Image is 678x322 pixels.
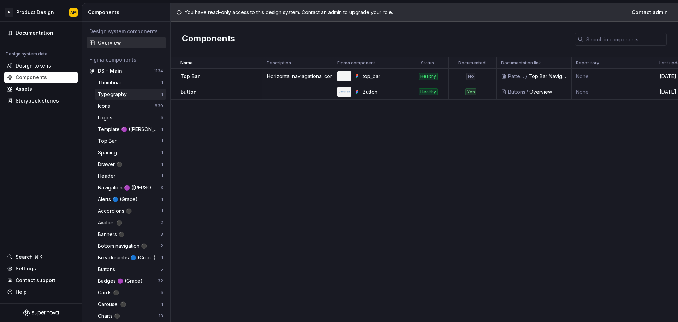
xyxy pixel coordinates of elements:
div: Drawer ⚫️ [98,161,125,168]
div: Product Design [16,9,54,16]
a: Accordions ⚫️1 [95,205,166,217]
a: Banners ⚫️3 [95,229,166,240]
a: DS - Main1134 [87,65,166,77]
div: Alerts 🔵 (Grace) [98,196,141,203]
a: Badges 🟣 (Grace)32 [95,275,166,287]
div: Header [98,172,118,180]
div: 1 [161,301,163,307]
div: Overview [529,88,567,95]
h2: Components [182,33,235,46]
td: None [572,69,655,84]
div: Overview [98,39,163,46]
a: Overview [87,37,166,48]
div: / [525,73,529,80]
div: Icons [98,103,113,110]
a: Storybook stories [4,95,78,106]
a: Buttons5 [95,264,166,275]
div: 32 [157,278,163,284]
div: Spacing [98,149,120,156]
p: Status [421,60,434,66]
div: Top Bar [98,137,119,145]
a: Bottom navigation ⚫️2 [95,240,166,252]
div: Help [16,288,27,295]
div: 13 [159,313,163,319]
td: None [572,84,655,100]
a: Cards ⚫️5 [95,287,166,298]
button: Help [4,286,78,298]
div: Storybook stories [16,97,59,104]
div: 1 [161,80,163,86]
div: 1 [161,162,163,167]
a: Spacing1 [95,147,166,158]
div: Components [88,9,167,16]
a: Carousel ⚫️1 [95,299,166,310]
div: Figma components [89,56,163,63]
div: Logos [98,114,115,121]
a: Alerts 🔵 (Grace)1 [95,194,166,205]
div: DS - Main [98,68,122,75]
div: 5 [160,267,163,272]
a: Settings [4,263,78,274]
input: Search in components... [583,33,667,46]
div: 2 [160,243,163,249]
a: Navigation 🟣 ([PERSON_NAME])3 [95,182,166,193]
div: Horizontal naviagational component at the top application or webpage. [263,73,332,80]
div: AM [70,10,77,15]
div: Documentation [16,29,53,36]
a: Thumbnail1 [95,77,166,88]
div: Top Bar Navigation [529,73,567,80]
a: Icons830 [95,100,166,112]
div: Yes [465,88,476,95]
div: Cards ⚫️ [98,289,122,296]
p: Figma component [337,60,375,66]
p: Name [180,60,193,66]
svg: Supernova Logo [23,309,59,316]
div: Healthy [419,73,438,80]
a: Avatars ⚫️2 [95,217,166,228]
div: Navigation 🟣 ([PERSON_NAME]) [98,184,160,191]
div: 1134 [154,68,163,74]
a: Top Bar1 [95,135,166,147]
div: 830 [155,103,163,109]
p: Description [267,60,291,66]
a: Drawer ⚫️1 [95,159,166,170]
div: / [525,88,529,95]
a: Assets [4,83,78,95]
button: NProduct DesignAM [1,5,81,20]
div: 3 [160,185,163,191]
div: Patterns [508,73,525,80]
a: Typography1 [95,89,166,100]
div: Badges 🟣 (Grace) [98,277,145,285]
p: Repository [576,60,599,66]
div: 1 [161,173,163,179]
div: Avatars ⚫️ [98,219,125,226]
div: Buttons [98,266,118,273]
div: Bottom navigation ⚫️ [98,242,150,250]
div: Design system data [6,51,47,57]
a: Documentation [4,27,78,39]
a: Design tokens [4,60,78,71]
a: Charts ⚫️13 [95,310,166,322]
a: Breadcrumbs 🔵 (Grace)1 [95,252,166,263]
div: Thumbnail [98,79,125,86]
div: 3 [160,232,163,237]
div: Buttons [508,88,525,95]
a: Components [4,72,78,83]
button: Search ⌘K [4,251,78,263]
div: Button [363,88,403,95]
div: 1 [161,255,163,260]
div: 1 [161,197,163,202]
p: Top Bar [180,73,200,80]
div: Assets [16,86,32,93]
div: top_bar [363,73,403,80]
div: N [5,8,13,17]
div: 5 [160,290,163,295]
img: Button [338,90,351,94]
div: Banners ⚫️ [98,231,127,238]
a: Template 🟣 ([PERSON_NAME])1 [95,124,166,135]
p: Documented [458,60,486,66]
div: Search ⌘K [16,253,42,260]
div: Healthy [419,88,438,95]
div: Components [16,74,47,81]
